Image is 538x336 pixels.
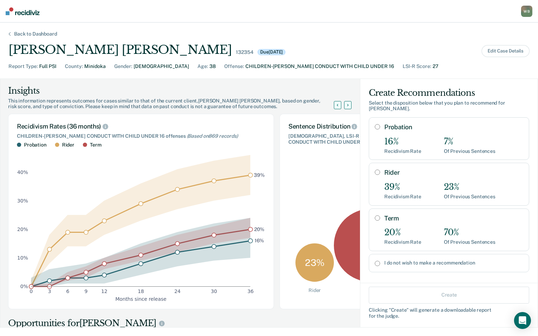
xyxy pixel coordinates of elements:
[30,288,33,294] text: 0
[514,312,531,329] div: Open Intercom Messenger
[8,43,232,57] div: [PERSON_NAME] [PERSON_NAME]
[8,318,352,329] div: Opportunities for [PERSON_NAME]
[254,226,265,232] text: 20%
[254,172,265,178] text: 39%
[384,239,421,245] div: Recidivism Rate
[17,198,28,203] text: 30%
[24,142,47,148] div: Probation
[197,63,208,70] div: Age :
[62,142,74,148] div: Rider
[39,63,56,70] div: Full PSI
[334,209,407,282] div: 70 %
[187,133,238,139] span: (Based on 869 records )
[247,288,254,294] text: 36
[17,133,265,139] div: CHILDREN-[PERSON_NAME] CONDUCT WITH CHILD UNDER 16 offenses
[209,63,216,70] div: 38
[115,296,166,301] g: x-axis label
[384,214,523,222] label: Term
[444,137,495,147] div: 7%
[482,45,530,57] button: Edit Case Details
[444,194,495,200] div: Of Previous Sentences
[384,123,523,131] label: Probation
[17,226,28,232] text: 20%
[236,49,253,55] div: 132354
[384,194,421,200] div: Recidivism Rate
[369,286,529,303] button: Create
[138,288,144,294] text: 18
[17,169,28,289] g: y-axis tick label
[384,260,523,266] label: I do not wish to make a recommendation
[17,123,265,130] div: Recidivism Rates (36 months)
[85,288,88,294] text: 9
[174,288,181,294] text: 24
[48,288,51,294] text: 3
[90,142,101,148] div: Term
[66,288,69,294] text: 6
[20,284,28,289] text: 0%
[255,238,264,243] text: 16%
[384,137,421,147] div: 16%
[444,228,495,238] div: 70%
[257,49,286,55] div: Due [DATE]
[65,63,83,70] div: County :
[521,6,532,17] button: WB
[384,182,421,192] div: 39%
[254,172,265,243] g: text
[211,288,217,294] text: 30
[84,63,106,70] div: Minidoka
[369,100,529,112] div: Select the disposition below that you plan to recommend for [PERSON_NAME] .
[295,243,334,282] div: 23 %
[8,63,38,70] div: Report Type :
[433,63,439,70] div: 27
[288,123,441,130] div: Sentence Distribution
[444,182,495,192] div: 23%
[134,63,189,70] div: [DEMOGRAPHIC_DATA]
[384,228,421,238] div: 20%
[308,287,321,293] div: Rider
[288,133,441,145] div: [DEMOGRAPHIC_DATA], LSI-R = 21-28, CHILDREN-LEWD CONDUCT WITH CHILD UNDER 16 offenses
[224,63,244,70] div: Offense :
[31,155,250,286] g: area
[17,169,28,175] text: 40%
[245,63,394,70] div: CHILDREN-[PERSON_NAME] CONDUCT WITH CHILD UNDER 16
[369,87,529,99] div: Create Recommendations
[444,148,495,154] div: Of Previous Sentences
[30,288,253,294] g: x-axis tick label
[17,255,28,261] text: 10%
[114,63,132,70] div: Gender :
[384,148,421,154] div: Recidivism Rate
[8,85,342,97] div: Insights
[8,98,342,110] div: This information represents outcomes for cases similar to that of the current client, [PERSON_NAM...
[444,239,495,245] div: Of Previous Sentences
[403,63,431,70] div: LSI-R Score :
[6,7,39,15] img: Recidiviz
[521,6,532,17] div: W B
[101,288,108,294] text: 12
[6,31,66,37] div: Back to Dashboard
[384,169,523,176] label: Rider
[115,296,166,301] text: Months since release
[369,307,529,319] div: Clicking " Create " will generate a downloadable report for the judge.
